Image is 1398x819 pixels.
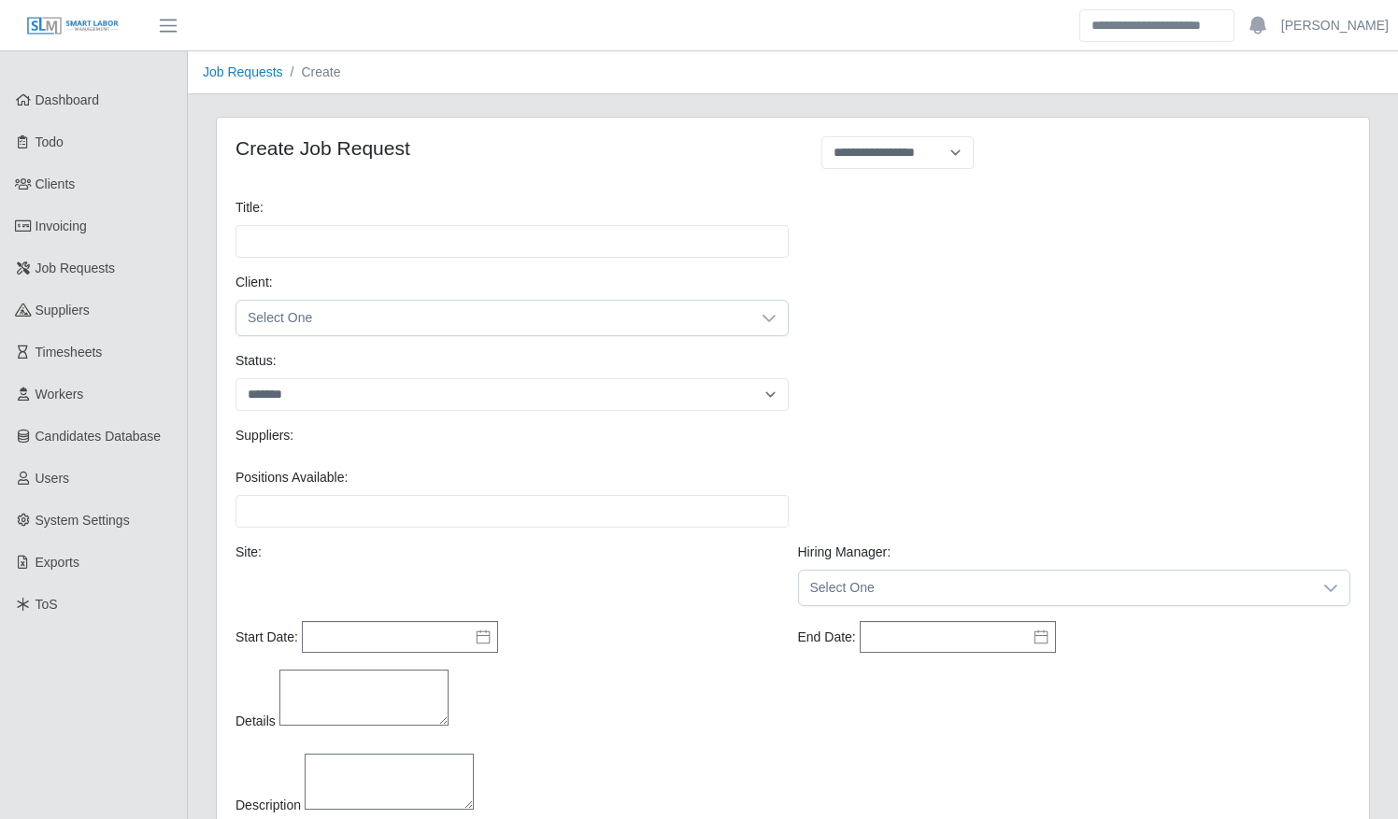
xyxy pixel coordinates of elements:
[26,16,120,36] img: SLM Logo
[36,597,58,612] span: ToS
[235,543,262,562] label: Site:
[235,628,298,647] label: Start Date:
[36,387,84,402] span: Workers
[36,345,103,360] span: Timesheets
[1079,9,1234,42] input: Search
[36,429,162,444] span: Candidates Database
[235,796,301,815] label: Description
[36,471,70,486] span: Users
[236,301,750,335] span: Select One
[798,543,892,562] label: Hiring Manager:
[235,426,293,445] label: Suppliers:
[36,555,79,570] span: Exports
[799,571,1313,605] span: Select One
[36,92,100,107] span: Dashboard
[235,273,273,292] label: Client:
[203,64,283,79] a: Job Requests
[1281,16,1389,35] a: [PERSON_NAME]
[235,712,276,731] label: Details
[36,513,130,528] span: System Settings
[36,177,76,191] span: Clients
[798,628,856,647] label: End Date:
[36,261,116,275] span: Job Requests
[235,198,264,218] label: Title:
[235,351,277,371] label: Status:
[36,134,64,149] span: Todo
[235,136,779,160] h4: Create Job Request
[235,468,348,487] label: Positions Available:
[36,303,90,318] span: Suppliers
[36,219,87,233] span: Invoicing
[283,63,341,82] li: Create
